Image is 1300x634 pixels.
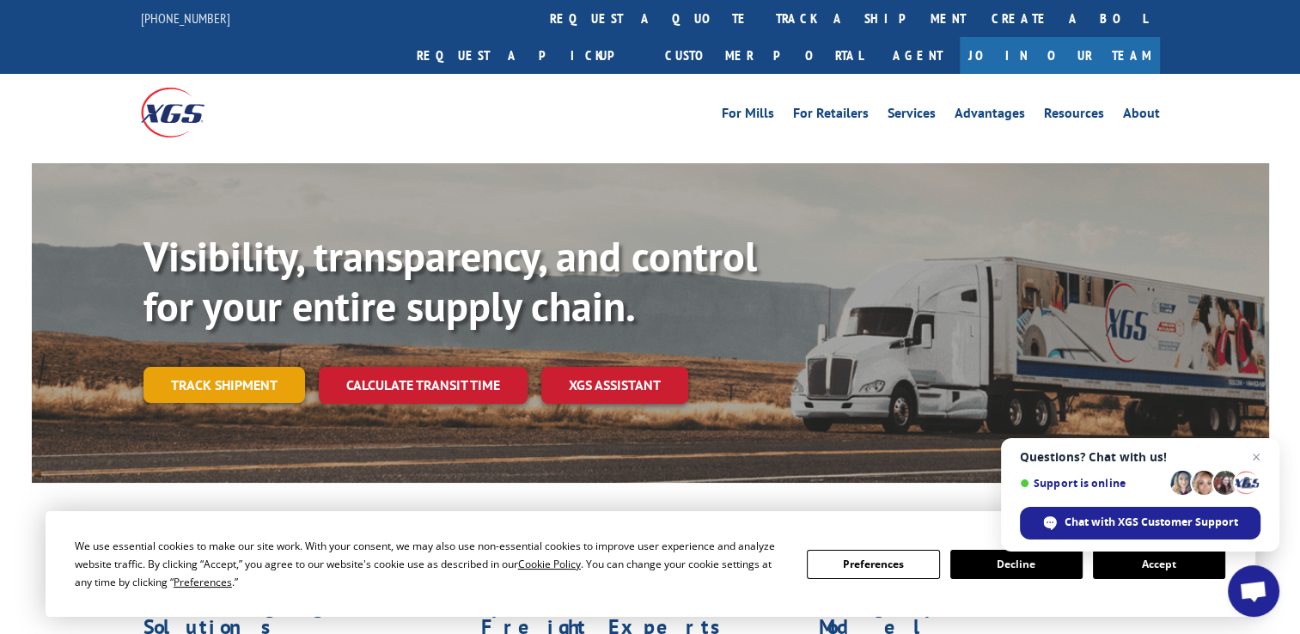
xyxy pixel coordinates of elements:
[950,550,1083,579] button: Decline
[960,37,1160,74] a: Join Our Team
[807,550,939,579] button: Preferences
[404,37,652,74] a: Request a pickup
[174,575,232,589] span: Preferences
[541,367,688,404] a: XGS ASSISTANT
[793,107,869,125] a: For Retailers
[652,37,876,74] a: Customer Portal
[46,511,1255,617] div: Cookie Consent Prompt
[1228,565,1279,617] div: Open chat
[1044,107,1104,125] a: Resources
[141,9,230,27] a: [PHONE_NUMBER]
[1020,477,1164,490] span: Support is online
[1123,107,1160,125] a: About
[888,107,936,125] a: Services
[955,107,1025,125] a: Advantages
[1246,447,1266,467] span: Close chat
[143,229,757,332] b: Visibility, transparency, and control for your entire supply chain.
[1065,515,1238,530] span: Chat with XGS Customer Support
[143,367,305,403] a: Track shipment
[518,557,581,571] span: Cookie Policy
[1020,450,1260,464] span: Questions? Chat with us!
[1093,550,1225,579] button: Accept
[1020,507,1260,540] div: Chat with XGS Customer Support
[75,537,786,591] div: We use essential cookies to make our site work. With your consent, we may also use non-essential ...
[722,107,774,125] a: For Mills
[319,367,528,404] a: Calculate transit time
[876,37,960,74] a: Agent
